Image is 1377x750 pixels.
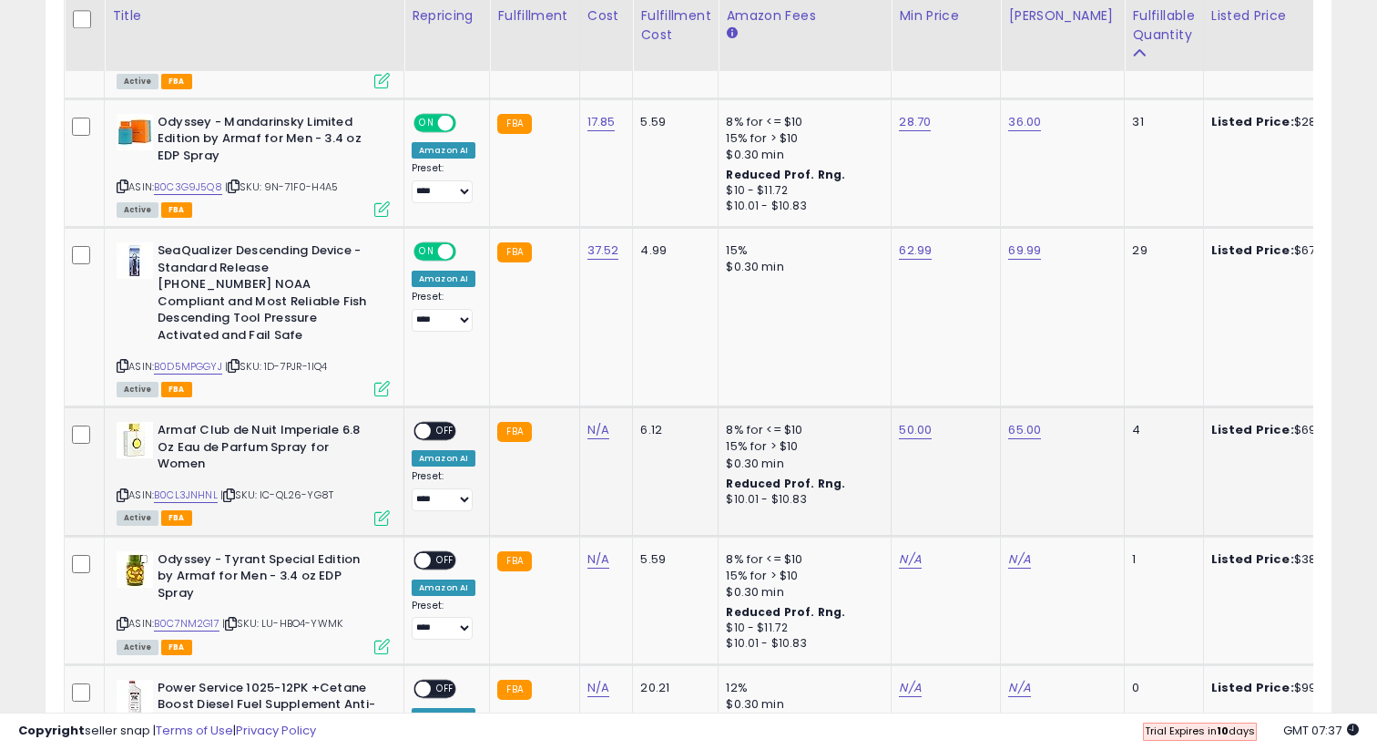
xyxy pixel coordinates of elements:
a: Privacy Policy [236,722,316,739]
div: Amazon AI [412,580,475,596]
span: | SKU: IC-QL26-YG8T [220,488,333,502]
div: Preset: [412,470,475,511]
div: $10.01 - $10.83 [726,199,877,214]
small: Amazon Fees. [726,26,737,42]
div: 15% for > $10 [726,438,877,455]
a: N/A [587,421,609,439]
b: Listed Price: [1211,421,1294,438]
span: ON [415,115,438,130]
span: OFF [454,115,483,130]
div: $69.99 [1211,422,1362,438]
div: 12% [726,680,877,696]
a: N/A [587,550,609,569]
div: 5.59 [640,551,704,568]
span: | SKU: 1D-7PJR-1IQ4 [225,359,327,374]
span: All listings currently available for purchase on Amazon [117,74,158,89]
div: Fulfillment Cost [640,6,710,45]
a: B0D5MPGGYJ [154,359,222,375]
a: 36.00 [1008,113,1041,131]
div: Amazon AI [412,142,475,159]
span: FBA [161,202,192,218]
a: N/A [899,550,921,569]
a: N/A [587,679,609,697]
div: $0.30 min [726,456,877,472]
div: Min Price [899,6,993,26]
div: 6.12 [640,422,704,438]
div: $10 - $11.72 [726,183,877,199]
b: Odyssey - Mandarinsky Limited Edition by Armaf for Men - 3.4 oz EDP Spray [158,114,379,170]
div: [PERSON_NAME] [1008,6,1117,26]
small: FBA [497,551,531,571]
div: 8% for <= $10 [726,114,877,130]
span: All listings currently available for purchase on Amazon [117,382,158,397]
div: 15% for > $10 [726,568,877,584]
span: ON [415,244,438,260]
div: Fulfillable Quantity [1132,6,1195,45]
div: 0 [1132,680,1188,696]
div: 8% for <= $10 [726,551,877,568]
div: ASIN: [117,551,390,652]
div: 4.99 [640,242,704,259]
b: Listed Price: [1211,679,1294,696]
span: OFF [454,244,483,260]
div: 31 [1132,114,1188,130]
span: All listings currently available for purchase on Amazon [117,640,158,655]
div: Amazon Fees [726,6,883,26]
a: 69.99 [1008,241,1041,260]
small: FBA [497,242,531,262]
div: $0.30 min [726,259,877,275]
img: 417qkh0q7jL._SL40_.jpg [117,680,153,716]
b: Listed Price: [1211,550,1294,568]
div: $0.30 min [726,584,877,601]
div: Preset: [412,291,475,332]
div: $38.00 [1211,551,1362,568]
div: 4 [1132,422,1188,438]
b: Power Service 1025-12PK +Cetane Boost Diesel Fuel Supplement Anti-Freezer - 1 Quart, (Pack of 12) [158,680,379,735]
span: FBA [161,510,192,526]
a: 62.99 [899,241,932,260]
div: 5.59 [640,114,704,130]
span: OFF [431,424,460,439]
div: Preset: [412,600,475,641]
a: N/A [899,679,921,697]
span: FBA [161,74,192,89]
div: $99.00 [1211,680,1362,696]
span: FBA [161,382,192,397]
div: Cost [587,6,626,26]
a: N/A [1008,550,1030,569]
small: FBA [497,114,531,134]
div: $0.30 min [726,147,877,163]
div: $28.98 [1211,114,1362,130]
strong: Copyright [18,722,85,739]
div: 29 [1132,242,1188,259]
div: $67.47 [1211,242,1362,259]
b: Reduced Prof. Rng. [726,476,845,491]
span: | SKU: 9N-71F0-H4A5 [225,180,338,194]
b: Armaf Club de Nuit Imperiale 6.8 Oz Eau de Parfum Spray for Women [158,422,379,478]
div: $10.01 - $10.83 [726,492,877,508]
small: FBA [497,422,531,442]
div: 1 [1132,551,1188,568]
a: 37.52 [587,241,619,260]
div: Preset: [412,162,475,203]
a: B0C3G9J5Q8 [154,180,222,195]
span: OFF [431,552,460,568]
a: 17.85 [587,113,616,131]
div: Amazon AI [412,271,475,287]
div: 8% for <= $10 [726,422,877,438]
div: Title [112,6,396,26]
div: 15% [726,242,877,259]
span: Trial Expires in days [1145,724,1255,738]
div: Repricing [412,6,482,26]
a: 50.00 [899,421,932,439]
a: 28.70 [899,113,931,131]
a: B0C7NM2G17 [154,616,219,632]
small: FBA [497,680,531,700]
img: 31OQgdA5b0L._SL40_.jpg [117,114,153,150]
div: seller snap | | [18,723,316,740]
div: Listed Price [1211,6,1369,26]
div: ASIN: [117,114,390,215]
b: Reduced Prof. Rng. [726,604,845,620]
a: 65.00 [1008,421,1041,439]
b: Listed Price: [1211,113,1294,130]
